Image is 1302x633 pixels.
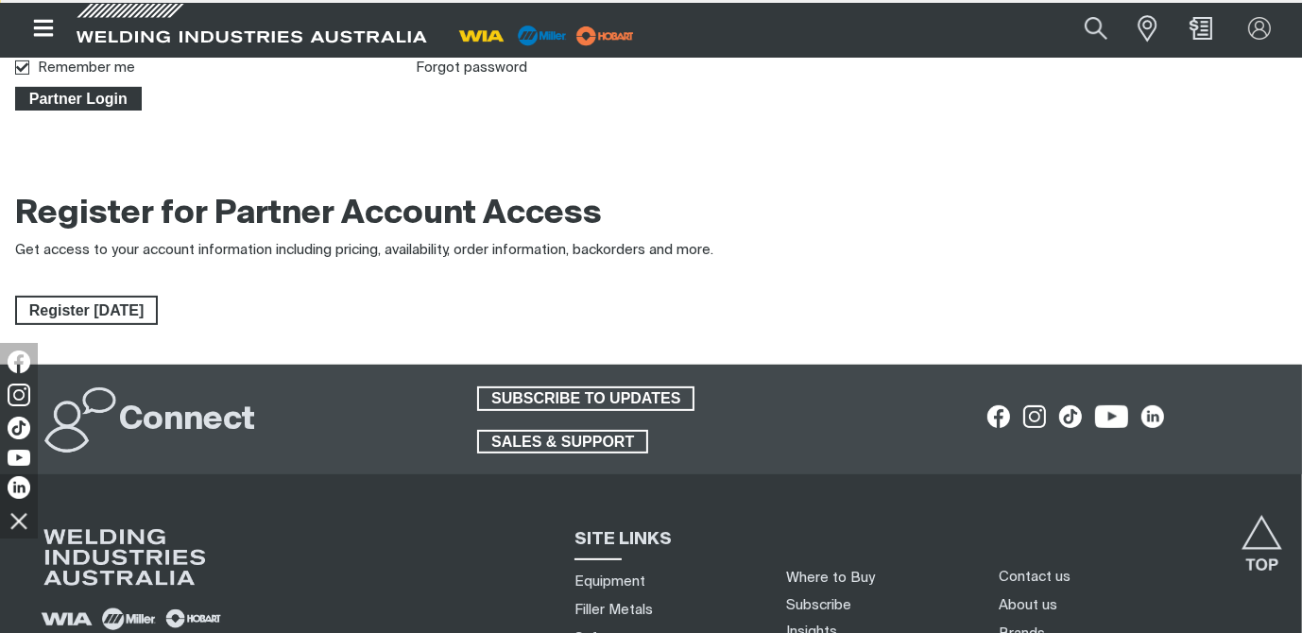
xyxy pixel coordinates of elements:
label: Remember me [38,60,135,75]
img: Instagram [8,384,30,406]
span: SALES & SUPPORT [479,430,646,454]
a: Equipment [574,572,645,591]
img: miller [571,22,640,50]
a: Subscribe [786,598,851,612]
span: SITE LINKS [574,531,672,548]
img: YouTube [8,450,30,466]
button: Search products [1064,8,1128,50]
a: About us [999,595,1057,615]
img: Facebook [8,351,30,373]
a: SALES & SUPPORT [477,430,648,454]
a: Filler Metals [574,600,653,620]
span: SUBSCRIBE TO UPDATES [479,386,693,411]
a: Where to Buy [786,571,875,585]
a: Register Today [15,296,158,326]
img: hide socials [3,505,35,537]
span: Get access to your account information including pricing, availability, order information, backor... [15,243,713,257]
button: Scroll to top [1241,515,1283,557]
button: Partner Login [15,87,142,111]
img: TikTok [8,417,30,439]
a: Shopping cart ( product(s)) [1186,17,1216,40]
a: Forgot password [416,60,527,75]
img: LinkedIn [8,476,30,499]
span: Register [DATE] [17,296,156,326]
a: miller [571,28,640,43]
a: SUBSCRIBE TO UPDATES [477,386,694,411]
input: Product name or item number... [1039,8,1127,50]
h2: Register for Partner Account Access [15,194,602,235]
a: Contact us [999,567,1071,587]
span: Partner Login [17,87,140,111]
h2: Connect [119,400,255,441]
